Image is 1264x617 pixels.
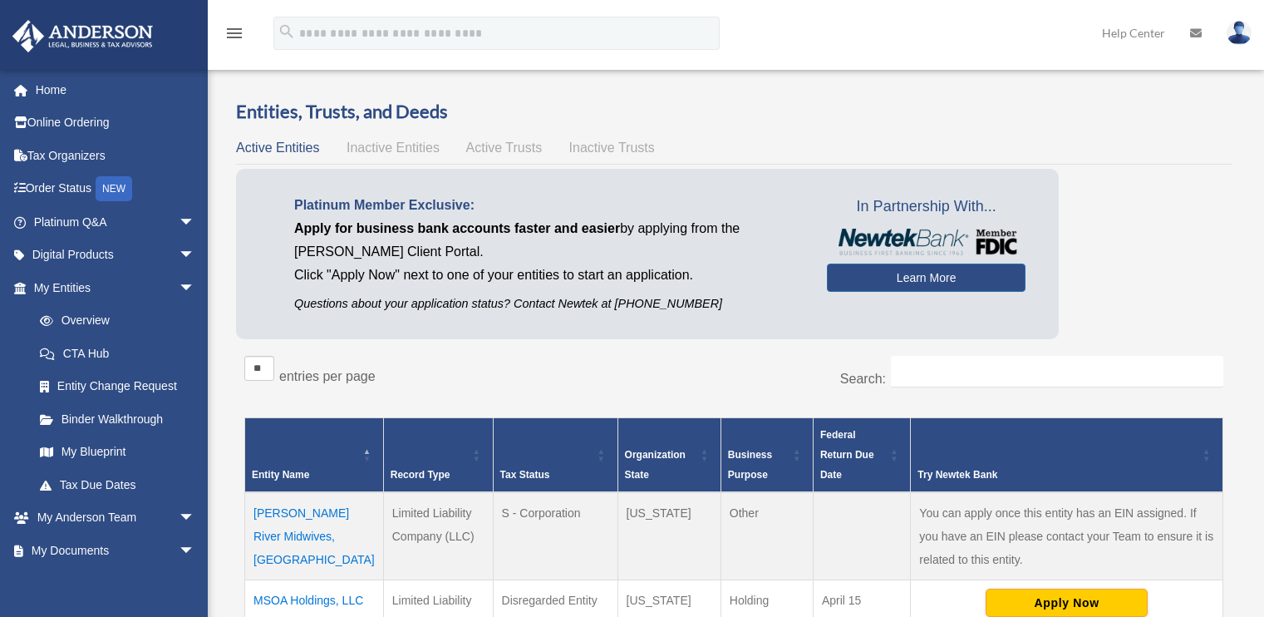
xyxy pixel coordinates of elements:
th: Business Purpose: Activate to sort [721,417,813,492]
label: entries per page [279,369,376,383]
td: [US_STATE] [617,492,721,580]
span: arrow_drop_down [179,205,212,239]
p: Click "Apply Now" next to one of your entities to start an application. [294,264,802,287]
span: Entity Name [252,469,309,481]
img: Anderson Advisors Platinum Portal [7,20,158,52]
span: arrow_drop_down [179,271,212,305]
button: Apply Now [986,589,1148,617]
img: User Pic [1227,21,1252,45]
th: Record Type: Activate to sort [383,417,493,492]
span: Active Entities [236,141,319,155]
th: Organization State: Activate to sort [617,417,721,492]
a: Entity Change Request [23,370,212,403]
span: Organization State [625,449,686,481]
a: CTA Hub [23,337,212,370]
span: arrow_drop_down [179,534,212,568]
a: My Entitiesarrow_drop_down [12,271,212,304]
a: menu [224,29,244,43]
span: Business Purpose [728,449,772,481]
div: Try Newtek Bank [917,465,1198,485]
i: menu [224,23,244,43]
span: Active Trusts [466,141,543,155]
th: Entity Name: Activate to invert sorting [245,417,384,492]
div: NEW [96,176,132,201]
span: Apply for business bank accounts faster and easier [294,221,620,235]
span: arrow_drop_down [179,501,212,536]
a: Digital Productsarrow_drop_down [12,239,220,272]
a: Platinum Q&Aarrow_drop_down [12,205,220,239]
a: My Blueprint [23,436,212,469]
label: Search: [840,372,886,386]
span: Federal Return Due Date [820,429,874,481]
a: Overview [23,304,204,338]
span: Inactive Entities [347,141,440,155]
img: NewtekBankLogoSM.png [835,229,1017,255]
td: [PERSON_NAME] River Midwives, [GEOGRAPHIC_DATA] [245,492,384,580]
a: Binder Walkthrough [23,402,212,436]
td: S - Corporation [493,492,617,580]
p: Questions about your application status? Contact Newtek at [PHONE_NUMBER] [294,294,802,314]
a: Online Ordering [12,106,220,140]
span: Tax Status [500,469,550,481]
span: Inactive Trusts [569,141,655,155]
span: Record Type [391,469,450,481]
a: My Anderson Teamarrow_drop_down [12,501,220,535]
th: Try Newtek Bank : Activate to sort [911,417,1223,492]
th: Tax Status: Activate to sort [493,417,617,492]
th: Federal Return Due Date: Activate to sort [813,417,910,492]
i: search [278,22,296,41]
span: In Partnership With... [827,194,1025,220]
td: Other [721,492,813,580]
span: arrow_drop_down [179,239,212,273]
a: Home [12,73,220,106]
h3: Entities, Trusts, and Deeds [236,99,1232,125]
td: You can apply once this entity has an EIN assigned. If you have an EIN please contact your Team t... [911,492,1223,580]
a: Order StatusNEW [12,172,220,206]
a: My Documentsarrow_drop_down [12,534,220,567]
a: Tax Due Dates [23,468,212,501]
a: Tax Organizers [12,139,220,172]
a: Learn More [827,264,1025,292]
p: Platinum Member Exclusive: [294,194,802,217]
p: by applying from the [PERSON_NAME] Client Portal. [294,217,802,264]
td: Limited Liability Company (LLC) [383,492,493,580]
